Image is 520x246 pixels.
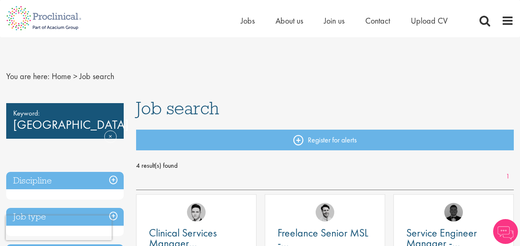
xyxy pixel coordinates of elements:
[365,15,390,26] a: Contact
[493,219,518,244] img: Chatbot
[276,15,303,26] a: About us
[444,203,463,222] img: Tom Stables
[324,15,345,26] a: Join us
[411,15,448,26] a: Upload CV
[79,71,114,82] span: Job search
[13,107,117,119] span: Keyword:
[502,172,514,181] a: 1
[6,208,124,226] h3: Job type
[6,215,112,240] iframe: reCAPTCHA
[241,15,255,26] a: Jobs
[187,203,206,222] img: Connor Lynes
[6,71,50,82] span: You are here:
[6,103,124,139] div: [GEOGRAPHIC_DATA]
[136,159,514,172] span: 4 result(s) found
[136,97,219,119] span: Job search
[6,172,124,190] h3: Discipline
[73,71,77,82] span: >
[52,71,71,82] a: breadcrumb link
[104,130,117,154] a: Remove
[136,130,514,150] a: Register for alerts
[316,203,334,222] img: Thomas Pinnock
